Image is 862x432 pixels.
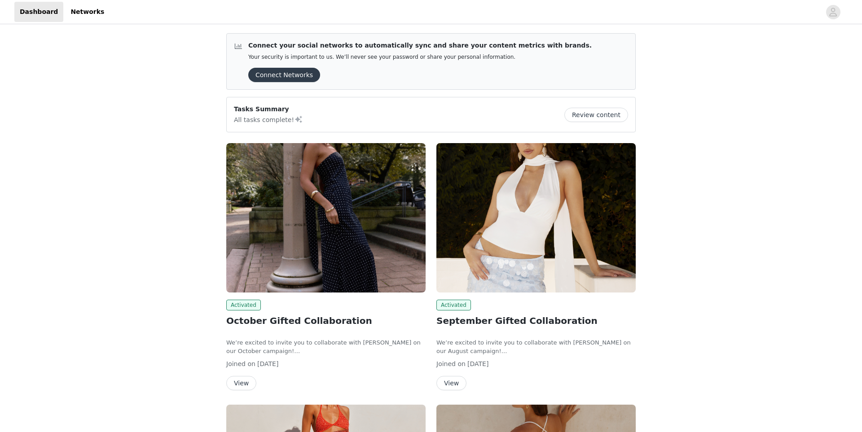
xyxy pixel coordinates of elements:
button: View [226,376,256,390]
span: Activated [226,300,261,310]
span: Joined on [226,360,255,367]
p: Connect your social networks to automatically sync and share your content metrics with brands. [248,41,592,50]
a: Dashboard [14,2,63,22]
a: Networks [65,2,110,22]
span: Activated [436,300,471,310]
p: We’re excited to invite you to collaborate with [PERSON_NAME] on our August campaign! [436,338,636,356]
p: All tasks complete! [234,114,303,125]
p: We’re excited to invite you to collaborate with [PERSON_NAME] on our October campaign! [226,338,426,356]
div: avatar [829,5,837,19]
p: Your security is important to us. We’ll never see your password or share your personal information. [248,54,592,61]
button: View [436,376,466,390]
span: [DATE] [257,360,278,367]
button: Connect Networks [248,68,320,82]
h2: September Gifted Collaboration [436,314,636,327]
img: Peppermayo UK [436,143,636,292]
span: [DATE] [467,360,488,367]
a: View [226,380,256,387]
img: Peppermayo UK [226,143,426,292]
button: Review content [564,108,628,122]
span: Joined on [436,360,466,367]
h2: October Gifted Collaboration [226,314,426,327]
p: Tasks Summary [234,105,303,114]
a: View [436,380,466,387]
